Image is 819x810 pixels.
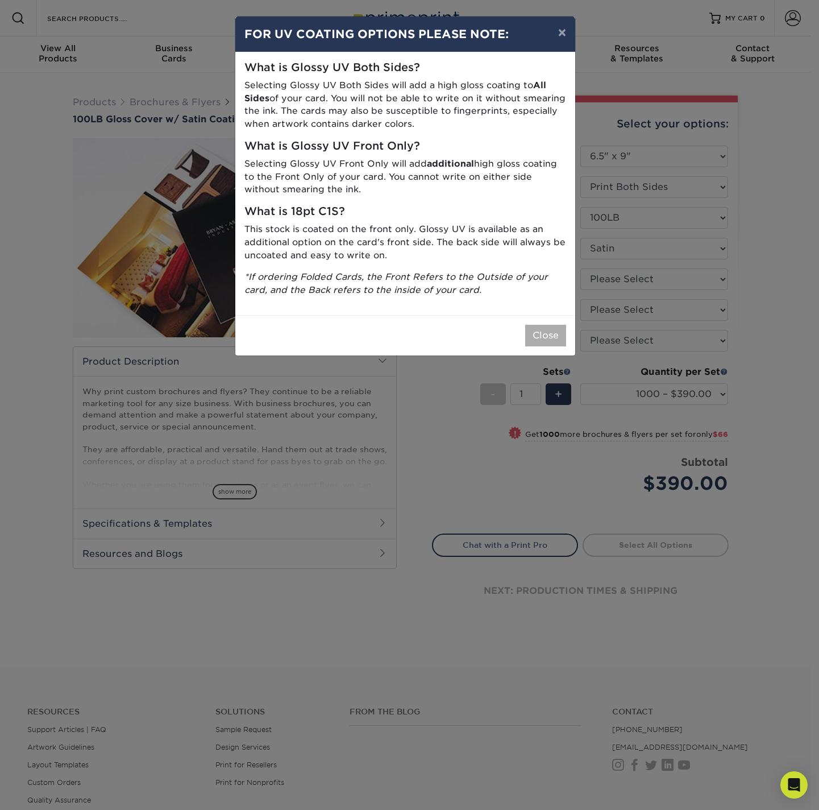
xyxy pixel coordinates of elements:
[427,158,474,169] strong: additional
[244,61,566,75] h5: What is Glossy UV Both Sides?
[244,79,566,131] p: Selecting Glossy UV Both Sides will add a high gloss coating to of your card. You will not be abl...
[244,271,548,295] i: *If ordering Folded Cards, the Front Refers to the Outside of your card, and the Back refers to t...
[244,158,566,196] p: Selecting Glossy UV Front Only will add high gloss coating to the Front Only of your card. You ca...
[525,325,566,346] button: Close
[244,26,566,43] h4: FOR UV COATING OPTIONS PLEASE NOTE:
[244,223,566,262] p: This stock is coated on the front only. Glossy UV is available as an additional option on the car...
[780,771,808,799] div: Open Intercom Messenger
[244,80,546,104] strong: All Sides
[549,16,575,48] button: ×
[244,205,566,218] h5: What is 18pt C1S?
[244,140,566,153] h5: What is Glossy UV Front Only?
